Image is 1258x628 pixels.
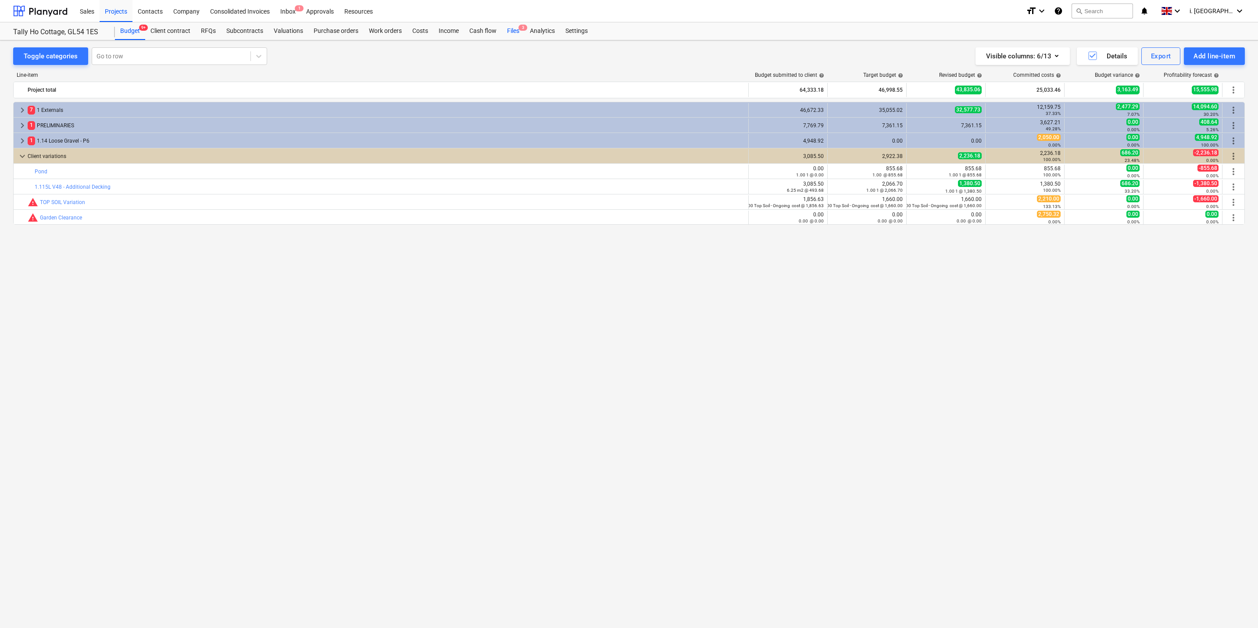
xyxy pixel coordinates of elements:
[1126,165,1140,172] span: 0.00
[910,138,982,144] div: 0.00
[831,122,903,129] div: 7,361.15
[1228,151,1239,161] span: More actions
[976,47,1070,65] button: Visible columns:6/13
[1192,103,1219,110] span: 14,094.60
[268,22,308,40] a: Valuations
[787,188,824,193] small: 6.25 m2 @ 493.68
[1013,72,1061,78] div: Committed costs
[831,181,903,193] div: 2,066.70
[17,105,28,115] span: keyboard_arrow_right
[752,165,824,178] div: 0.00
[308,22,364,40] div: Purchase orders
[1116,86,1140,94] span: 3,163.49
[1195,134,1219,141] span: 4,948.92
[1228,197,1239,208] span: More actions
[1204,112,1219,117] small: 30.20%
[17,120,28,131] span: keyboard_arrow_right
[989,119,1061,132] div: 3,627.21
[1214,586,1258,628] iframe: Chat Widget
[1192,86,1219,94] span: 15,555.98
[910,165,982,178] div: 855.68
[823,203,903,208] small: 1.00 Top Soil - Ongoing cost @ 1,660.00
[525,22,560,40] a: Analytics
[502,22,525,40] div: Files
[145,22,196,40] div: Client contract
[989,83,1061,97] div: 25,033.46
[866,188,903,193] small: 1.00 1 @ 2,066.70
[1228,136,1239,146] span: More actions
[957,219,982,223] small: 0.00 @ 0.00
[1043,172,1061,177] small: 100.00%
[1190,7,1233,14] span: i. [GEOGRAPHIC_DATA]
[1184,47,1245,65] button: Add line-item
[1228,182,1239,192] span: More actions
[1151,50,1171,62] div: Export
[115,22,145,40] div: Budget
[989,165,1061,178] div: 855.68
[1072,4,1133,18] button: Search
[1126,134,1140,141] span: 0.00
[1140,6,1149,16] i: notifications
[752,181,824,193] div: 3,085.50
[1077,47,1138,65] button: Details
[878,219,903,223] small: 0.00 @ 0.00
[1126,195,1140,202] span: 0.00
[902,196,982,208] div: 1,660.00
[1194,50,1235,62] div: Add line-item
[1228,166,1239,177] span: More actions
[1127,112,1140,117] small: 7.07%
[1037,134,1061,141] span: 2,050.00
[28,121,35,129] span: 1
[221,22,268,40] a: Subcontracts
[1141,47,1181,65] button: Export
[1206,204,1219,209] small: 0.00%
[945,189,982,194] small: 1.00 1 @ 1,380.50
[1037,195,1061,202] span: 2,210.00
[1206,173,1219,178] small: 0.00%
[295,5,304,11] span: 1
[989,104,1061,116] div: 12,159.75
[958,180,982,187] span: 1,380.50
[910,212,982,224] div: 0.00
[1116,103,1140,110] span: 2,477.29
[1126,211,1140,218] span: 0.00
[1206,189,1219,194] small: 0.00%
[464,22,502,40] div: Cash flow
[1127,219,1140,224] small: 0.00%
[989,181,1061,193] div: 1,380.50
[1127,204,1140,209] small: 0.00%
[1133,73,1140,78] span: help
[17,136,28,146] span: keyboard_arrow_right
[1193,149,1219,156] span: -2,236.18
[1206,127,1219,132] small: 5.26%
[939,72,982,78] div: Revised budget
[364,22,407,40] a: Work orders
[1037,211,1061,218] span: 2,750.32
[40,199,85,205] a: TOP SOIL Variation
[28,106,35,114] span: 7
[1043,157,1061,162] small: 100.00%
[1228,212,1239,223] span: More actions
[799,219,824,223] small: 0.00 @ 0.00
[1043,188,1061,193] small: 100.00%
[817,73,824,78] span: help
[1228,85,1239,95] span: More actions
[752,153,824,159] div: 3,085.50
[1206,158,1219,163] small: 0.00%
[35,169,47,175] a: Pond
[1172,6,1183,16] i: keyboard_arrow_down
[433,22,464,40] a: Income
[139,25,148,31] span: 9+
[755,72,824,78] div: Budget submitted to client
[1197,165,1219,172] span: -855.68
[1120,180,1140,187] span: 686.20
[560,22,593,40] a: Settings
[1043,204,1061,209] small: 133.13%
[24,50,78,62] div: Toggle categories
[28,149,745,163] div: Client variations
[1048,143,1061,147] small: 0.00%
